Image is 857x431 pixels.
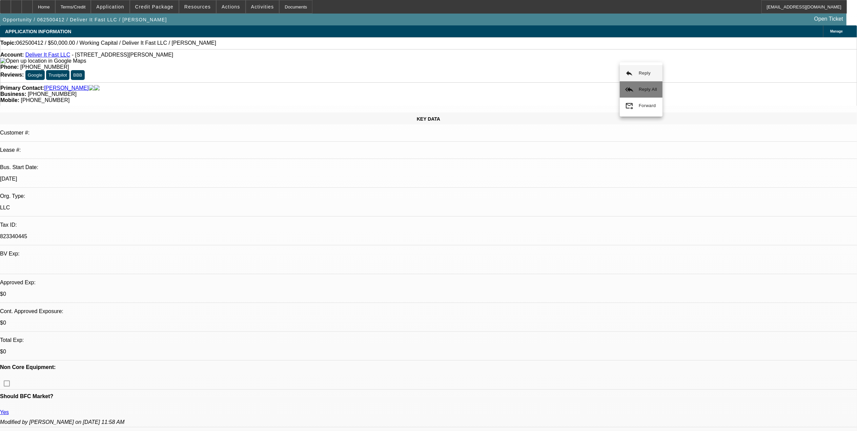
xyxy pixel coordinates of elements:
[625,69,633,77] mat-icon: reply
[0,64,19,70] strong: Phone:
[625,85,633,94] mat-icon: reply_all
[25,52,70,58] a: Deliver It Fast LLC
[0,40,16,46] strong: Topic:
[130,0,179,13] button: Credit Package
[46,70,69,80] button: Trustpilot
[72,52,174,58] span: - [STREET_ADDRESS][PERSON_NAME]
[0,52,24,58] strong: Account:
[0,72,24,78] strong: Reviews:
[91,0,129,13] button: Application
[0,58,86,64] a: View Google Maps
[639,87,657,92] span: Reply All
[417,116,440,122] span: KEY DATA
[639,103,656,108] span: Forward
[0,58,86,64] img: Open up location in Google Maps
[28,91,77,97] span: [PHONE_NUMBER]
[96,4,124,9] span: Application
[812,13,846,25] a: Open Ticket
[44,85,89,91] a: [PERSON_NAME]
[251,4,274,9] span: Activities
[217,0,245,13] button: Actions
[625,102,633,110] mat-icon: forward_to_inbox
[16,40,216,46] span: 062500412 / $50,000.00 / Working Capital / Deliver It Fast LLC / [PERSON_NAME]
[0,97,19,103] strong: Mobile:
[135,4,174,9] span: Credit Package
[179,0,216,13] button: Resources
[20,64,69,70] span: [PHONE_NUMBER]
[5,29,71,34] span: APPLICATION INFORMATION
[25,70,45,80] button: Google
[94,85,100,91] img: linkedin-icon.png
[830,29,843,33] span: Manage
[21,97,69,103] span: [PHONE_NUMBER]
[0,91,26,97] strong: Business:
[184,4,211,9] span: Resources
[71,70,85,80] button: BBB
[222,4,240,9] span: Actions
[3,17,167,22] span: Opportunity / 062500412 / Deliver It Fast LLC / [PERSON_NAME]
[0,85,44,91] strong: Primary Contact:
[89,85,94,91] img: facebook-icon.png
[639,70,651,76] span: Reply
[246,0,279,13] button: Activities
